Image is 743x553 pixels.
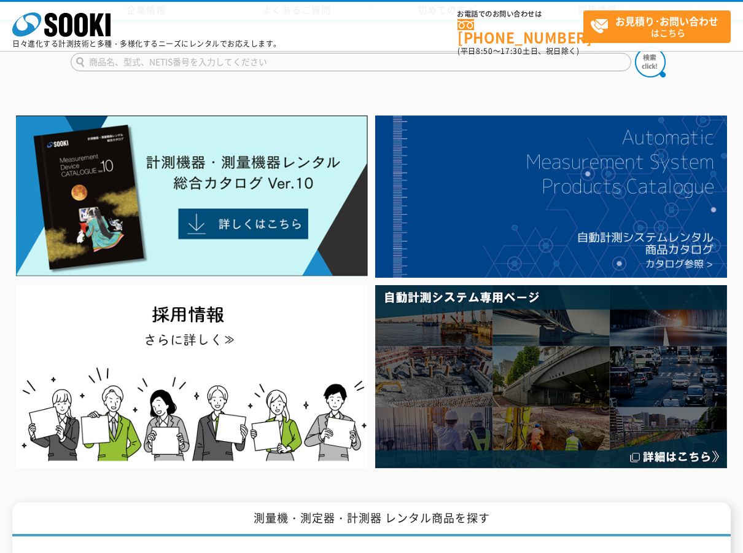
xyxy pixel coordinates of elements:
strong: お見積り･お問い合わせ [615,14,718,28]
img: SOOKI recruit [16,285,368,468]
input: 商品名、型式、NETIS番号を入力してください [71,53,631,71]
a: [PHONE_NUMBER] [457,19,583,44]
img: 自動計測システムカタログ [375,116,727,278]
span: 17:30 [500,45,523,57]
span: 8:50 [476,45,493,57]
span: はこちら [590,11,730,42]
span: お電話でのお問い合わせは [457,10,583,18]
img: btn_search.png [635,47,666,77]
img: 自動計測システム専用ページ [375,285,727,468]
a: お見積り･お問い合わせはこちら [583,10,731,43]
p: 日々進化する計測技術と多種・多様化するニーズにレンタルでお応えします。 [12,40,281,47]
span: (平日 ～ 土日、祝日除く) [457,45,579,57]
img: Catalog Ver10 [16,116,368,277]
h1: 測量機・測定器・計測器 レンタル商品を探す [12,503,731,536]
